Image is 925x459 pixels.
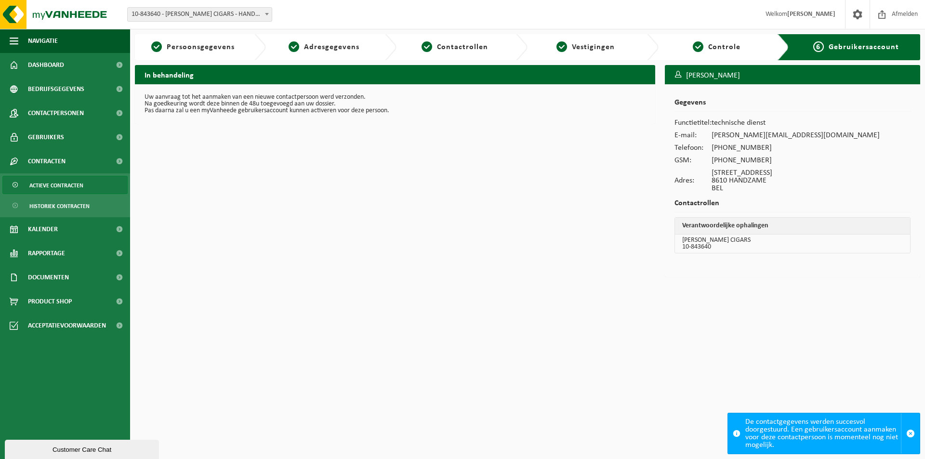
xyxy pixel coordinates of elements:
span: Vestigingen [572,43,615,51]
span: 5 [693,41,703,52]
h2: Gegevens [674,99,911,112]
a: 2Adresgegevens [271,41,378,53]
span: 10-843640 - J. CORTÈS CIGARS - HANDZAME [128,8,272,21]
span: Acceptatievoorwaarden [28,314,106,338]
td: [PHONE_NUMBER] [712,142,880,154]
span: 3 [422,41,432,52]
a: 3Contactrollen [401,41,508,53]
span: Actieve contracten [29,176,83,195]
span: Rapportage [28,241,65,265]
span: 1 [151,41,162,52]
span: Contactrollen [437,43,488,51]
span: Persoonsgegevens [167,43,235,51]
td: [PHONE_NUMBER] [712,154,880,167]
td: [STREET_ADDRESS] 8610 HANDZAME BEL [712,167,880,195]
span: 6 [813,41,824,52]
span: Contactpersonen [28,101,84,125]
a: 1Persoonsgegevens [140,41,247,53]
strong: [PERSON_NAME] [787,11,835,18]
td: Functietitel: [674,117,712,129]
iframe: chat widget [5,438,161,459]
span: Adresgegevens [304,43,359,51]
span: Bedrijfsgegevens [28,77,84,101]
h2: Contactrollen [674,199,911,212]
span: Historiek contracten [29,197,90,215]
span: Controle [708,43,740,51]
td: Telefoon: [674,142,712,154]
a: 4Vestigingen [532,41,639,53]
a: Historiek contracten [2,197,128,215]
span: Gebruikersaccount [829,43,899,51]
p: Pas daarna zal u een myVanheede gebruikersaccount kunnen activeren voor deze persoon. [145,107,646,114]
th: Verantwoordelijke ophalingen [675,218,910,235]
td: GSM: [674,154,712,167]
span: Navigatie [28,29,58,53]
h2: In behandeling [135,65,655,84]
span: Kalender [28,217,58,241]
a: 5Controle [663,41,770,53]
div: De contactgegevens werden succesvol doorgestuurd. Een gebruikersaccount aanmaken voor deze contac... [745,413,901,454]
span: 10-843640 - J. CORTÈS CIGARS - HANDZAME [127,7,272,22]
a: Actieve contracten [2,176,128,194]
span: 2 [289,41,299,52]
td: E-mail: [674,129,712,142]
span: 4 [556,41,567,52]
td: technische dienst [712,117,880,129]
span: Gebruikers [28,125,64,149]
span: Documenten [28,265,69,289]
p: Uw aanvraag tot het aanmaken van een nieuwe contactpersoon werd verzonden. [145,94,646,101]
span: Product Shop [28,289,72,314]
td: [PERSON_NAME][EMAIL_ADDRESS][DOMAIN_NAME] [712,129,880,142]
td: [PERSON_NAME] CIGARS 10-843640 [675,235,910,253]
h3: [PERSON_NAME] [665,65,920,86]
span: Contracten [28,149,66,173]
td: Adres: [674,167,712,195]
p: Na goedkeuring wordt deze binnen de 48u toegevoegd aan uw dossier. [145,101,646,107]
span: Dashboard [28,53,64,77]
